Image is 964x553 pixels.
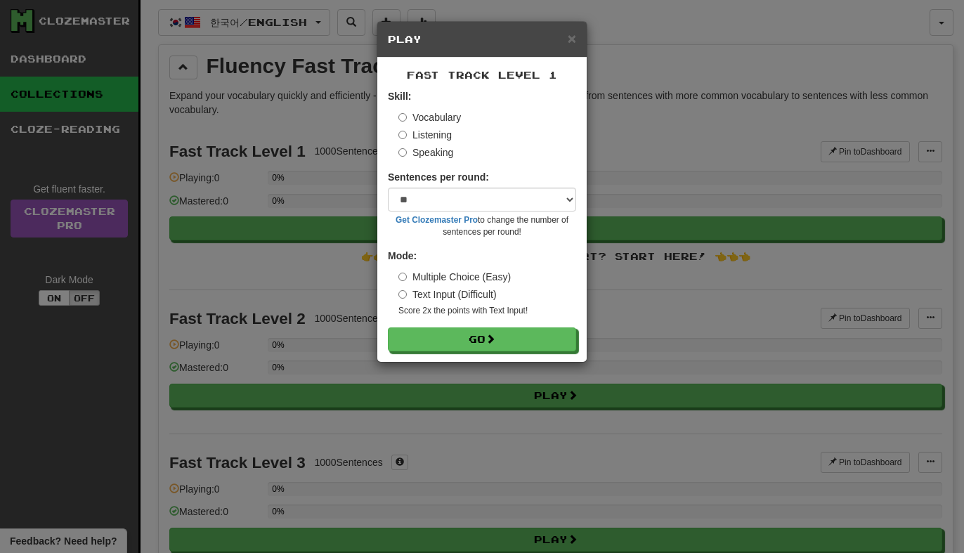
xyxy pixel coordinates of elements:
input: Speaking [398,148,407,157]
label: Sentences per round: [388,170,489,184]
small: to change the number of sentences per round! [388,214,576,238]
strong: Skill: [388,91,411,102]
small: Score 2x the points with Text Input ! [398,305,576,317]
label: Listening [398,128,452,142]
h5: Play [388,32,576,46]
label: Multiple Choice (Easy) [398,270,511,284]
span: Fast Track Level 1 [407,69,557,81]
button: Go [388,327,576,351]
a: Get Clozemaster Pro [396,215,478,225]
input: Listening [398,131,407,139]
strong: Mode: [388,250,417,261]
label: Text Input (Difficult) [398,287,497,301]
span: × [568,30,576,46]
button: Close [568,31,576,46]
input: Multiple Choice (Easy) [398,273,407,281]
input: Vocabulary [398,113,407,122]
input: Text Input (Difficult) [398,290,407,299]
label: Speaking [398,145,453,160]
label: Vocabulary [398,110,461,124]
